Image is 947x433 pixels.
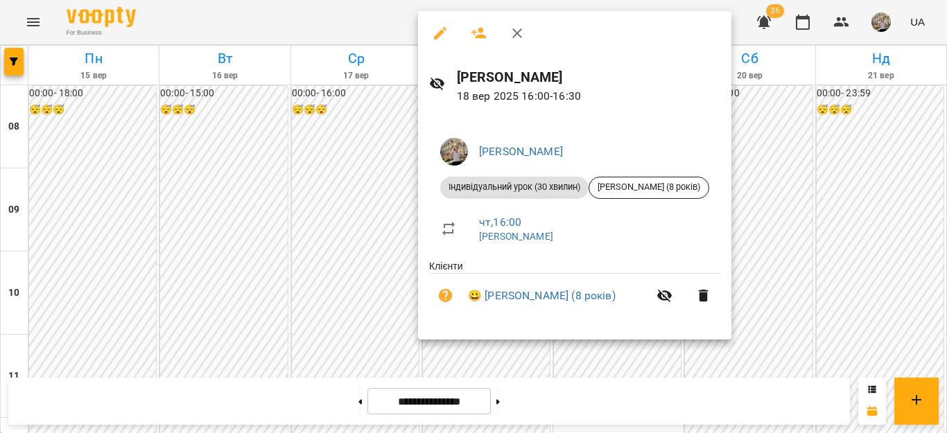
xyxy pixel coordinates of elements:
[457,88,720,105] p: 18 вер 2025 16:00 - 16:30
[457,67,720,88] h6: [PERSON_NAME]
[589,181,709,193] span: [PERSON_NAME] (8 років)
[589,177,709,199] div: [PERSON_NAME] (8 років)
[479,231,553,242] a: [PERSON_NAME]
[429,259,720,324] ul: Клієнти
[440,181,589,193] span: Індивідуальний урок (30 хвилин)
[468,288,616,304] a: 😀 [PERSON_NAME] (8 років)
[479,145,563,158] a: [PERSON_NAME]
[479,215,521,229] a: чт , 16:00
[440,138,468,166] img: 3b46f58bed39ef2acf68cc3a2c968150.jpeg
[429,279,462,312] button: Візит ще не сплачено. Додати оплату?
